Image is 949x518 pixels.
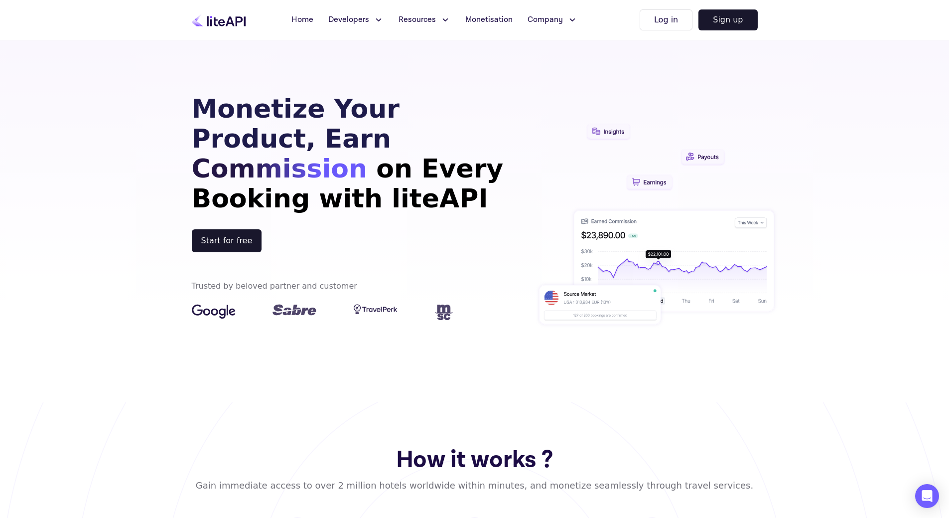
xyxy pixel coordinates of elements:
img: hero illustration [536,40,778,402]
button: Log in [640,9,692,30]
a: Monetisation [459,10,519,30]
button: Resources [393,10,456,30]
span: Monetize Your Product, Earn [192,94,400,154]
button: Sign up [698,9,757,30]
span: Monetisation [465,14,513,26]
div: Gain immediate access to over 2 million hotels worldwide within minutes, and monetize seamlessly ... [196,478,753,493]
span: Resources [399,14,436,26]
span: on Every Booking with liteAPI [192,154,504,213]
span: Developers [328,14,369,26]
a: register [192,236,262,245]
span: Home [291,14,313,26]
span: Company [528,14,563,26]
h2: How it works ? [196,442,753,478]
button: Company [522,10,583,30]
span: Commission [192,154,368,183]
button: Start for free [192,229,262,252]
div: Trusted by beloved partner and customer [192,280,357,292]
div: Open Intercom Messenger [915,484,939,508]
button: Developers [322,10,390,30]
a: Home [285,10,319,30]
